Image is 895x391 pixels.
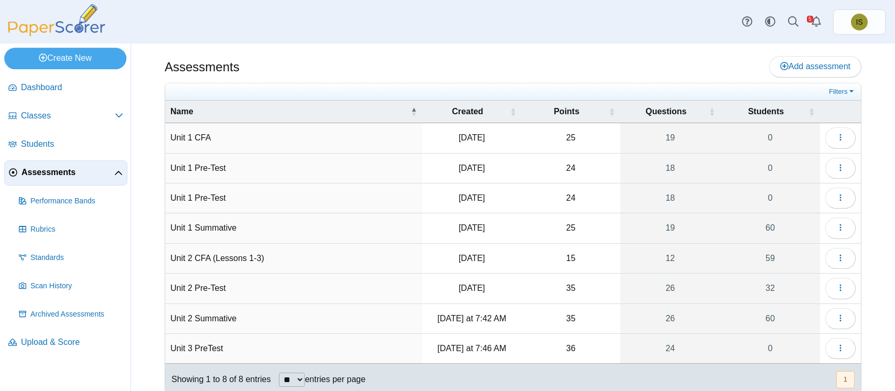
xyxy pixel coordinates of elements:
a: 18 [620,154,720,183]
a: 0 [720,123,820,153]
span: Students : Activate to sort [808,106,815,117]
span: Name [170,106,408,117]
a: Scan History [15,274,127,299]
h1: Assessments [165,58,240,76]
span: Students [21,138,123,150]
span: Name : Activate to invert sorting [411,106,417,117]
a: 0 [720,154,820,183]
a: Standards [15,245,127,270]
span: Classes [21,110,115,122]
td: Unit 1 CFA [165,123,422,153]
a: Assessments [4,160,127,186]
a: Rubrics [15,217,127,242]
a: Classes [4,104,127,129]
a: PaperScorer [4,29,109,38]
a: Filters [826,86,858,97]
a: 26 [620,304,720,333]
td: 25 [522,213,620,243]
span: Dashboard [21,82,123,93]
time: Oct 1, 2025 at 7:46 AM [437,344,506,353]
a: 18 [620,183,720,213]
a: Archived Assessments [15,302,127,327]
td: 24 [522,154,620,183]
button: 1 [836,371,855,388]
td: Unit 2 CFA (Lessons 1-3) [165,244,422,274]
span: Archived Assessments [30,309,123,320]
a: 24 [620,334,720,363]
td: 24 [522,183,620,213]
a: 60 [720,213,820,243]
td: 35 [522,304,620,334]
a: 12 [620,244,720,273]
a: 59 [720,244,820,273]
a: 60 [720,304,820,333]
span: Isaiah Sexton [856,18,862,26]
a: Students [4,132,127,157]
span: Upload & Score [21,336,123,348]
span: Isaiah Sexton [851,14,868,30]
a: 0 [720,334,820,363]
a: 19 [620,123,720,153]
span: Standards [30,253,123,263]
a: 0 [720,183,820,213]
time: Sep 15, 2025 at 7:38 AM [459,193,485,202]
span: Questions : Activate to sort [709,106,715,117]
span: Points : Activate to sort [609,106,615,117]
td: Unit 2 Summative [165,304,422,334]
td: Unit 2 Pre-Test [165,274,422,303]
a: Create New [4,48,126,69]
a: Isaiah Sexton [833,9,886,35]
a: Dashboard [4,75,127,101]
td: 15 [522,244,620,274]
time: Sep 15, 2025 at 7:57 AM [459,284,485,292]
span: Add assessment [780,62,850,71]
td: 36 [522,334,620,364]
span: Created [427,106,508,117]
td: Unit 1 Pre-Test [165,183,422,213]
span: Students [726,106,806,117]
a: 32 [720,274,820,303]
img: PaperScorer [4,4,109,36]
td: 35 [522,274,620,303]
time: Sep 12, 2025 at 10:15 AM [459,164,485,172]
span: Assessments [21,167,114,178]
time: Sep 12, 2025 at 10:15 AM [459,133,485,142]
span: Questions [626,106,707,117]
span: Scan History [30,281,123,291]
a: Alerts [805,10,828,34]
label: entries per page [305,375,365,384]
td: Unit 1 Pre-Test [165,154,422,183]
span: Points [527,106,607,117]
a: 19 [620,213,720,243]
span: Rubrics [30,224,123,235]
td: Unit 3 PreTest [165,334,422,364]
a: 26 [620,274,720,303]
a: Upload & Score [4,330,127,355]
nav: pagination [835,371,855,388]
time: Sep 23, 2025 at 7:46 AM [459,254,485,263]
td: Unit 1 Summative [165,213,422,243]
time: Sep 12, 2025 at 10:15 AM [459,223,485,232]
span: Performance Bands [30,196,123,207]
time: Sep 30, 2025 at 7:42 AM [437,314,506,323]
a: Add assessment [769,56,861,77]
span: Created : Activate to sort [510,106,516,117]
a: Performance Bands [15,189,127,214]
td: 25 [522,123,620,153]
